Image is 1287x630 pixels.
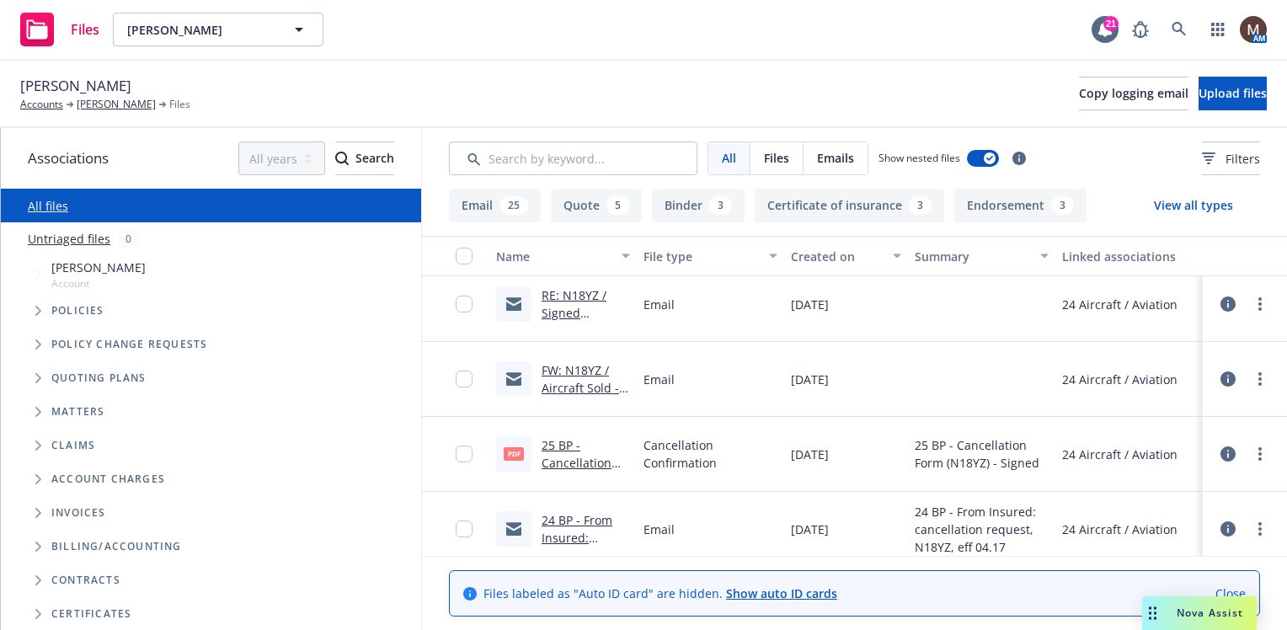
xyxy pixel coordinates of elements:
span: Files [764,149,789,167]
span: 25 BP - Cancellation Form (N18YZ) - Signed [915,436,1049,472]
button: Quote [551,189,642,222]
a: more [1250,444,1270,464]
a: Close [1215,585,1246,602]
span: Files [71,23,99,36]
input: Toggle Row Selected [456,446,473,462]
span: All [722,149,736,167]
span: Email [643,371,675,388]
input: Search by keyword... [449,141,697,175]
button: Created on [784,236,907,276]
button: Name [489,236,637,276]
div: Tree Example [1,255,421,530]
span: Associations [28,147,109,169]
button: [PERSON_NAME] [113,13,323,46]
span: [PERSON_NAME] [127,21,273,39]
button: File type [637,236,784,276]
a: Accounts [20,97,63,112]
button: Summary [908,236,1055,276]
button: View all types [1127,189,1260,222]
span: Emails [817,149,854,167]
input: Toggle Row Selected [456,371,473,387]
span: Files labeled as "Auto ID card" are hidden. [483,585,837,602]
div: File type [643,248,759,265]
span: Quoting plans [51,373,147,383]
a: Switch app [1201,13,1235,46]
span: [DATE] [791,296,829,313]
span: Matters [51,407,104,417]
a: RE: N18YZ / Signed Cancellation Received / [PERSON_NAME] [542,287,625,392]
div: 3 [709,196,732,215]
input: Toggle Row Selected [456,521,473,537]
span: Contracts [51,575,120,585]
div: 21 [1103,16,1119,31]
button: Copy logging email [1079,77,1188,110]
span: [PERSON_NAME] [51,259,146,276]
span: Email [643,521,675,538]
span: Policies [51,306,104,316]
input: Toggle Row Selected [456,296,473,312]
span: Upload files [1199,85,1267,101]
span: [DATE] [791,446,829,463]
button: Linked associations [1055,236,1203,276]
span: Certificates [51,609,131,619]
button: Upload files [1199,77,1267,110]
a: Search [1162,13,1196,46]
span: Nova Assist [1177,606,1243,620]
span: Show nested files [878,151,960,165]
div: 25 [499,196,528,215]
a: more [1250,519,1270,539]
span: Email [643,296,675,313]
span: [PERSON_NAME] [20,75,131,97]
span: Files [169,97,190,112]
span: Billing/Accounting [51,542,182,552]
span: Account [51,276,146,291]
span: [DATE] [791,521,829,538]
span: Copy logging email [1079,85,1188,101]
div: 3 [1051,196,1074,215]
button: Nova Assist [1142,596,1257,630]
span: Account charges [51,474,165,484]
div: Summary [915,248,1030,265]
img: photo [1240,16,1267,43]
div: Drag to move [1142,596,1163,630]
a: 24 BP - From Insured: cancellation request, N18YZ, eff 04.17.msg [542,512,612,617]
div: 24 Aircraft / Aviation [1062,521,1178,538]
button: Filters [1202,141,1260,175]
svg: Search [335,152,349,165]
span: Invoices [51,508,106,518]
span: [DATE] [791,371,829,388]
span: 24 BP - From Insured: cancellation request, N18YZ, eff 04.17 [915,503,1049,556]
span: Claims [51,440,95,451]
button: Certificate of insurance [755,189,944,222]
input: Select all [456,248,473,264]
div: 24 Aircraft / Aviation [1062,296,1178,313]
div: Name [496,248,611,265]
a: more [1250,294,1270,314]
span: Policy change requests [51,339,207,350]
a: All files [28,198,68,214]
div: 3 [909,196,932,215]
div: Search [335,142,394,174]
button: Endorsement [954,189,1087,222]
span: Cancellation Confirmation [643,436,777,472]
a: 25 BP - Cancellation Form (N18YZ) - Signed .pdf [542,437,624,506]
span: Filters [1202,150,1260,168]
a: Untriaged files [28,230,110,248]
div: Linked associations [1062,248,1196,265]
a: Report a Bug [1124,13,1157,46]
button: SearchSearch [335,141,394,175]
a: more [1250,369,1270,389]
div: Created on [791,248,882,265]
button: Binder [652,189,745,222]
div: 24 Aircraft / Aviation [1062,446,1178,463]
span: Filters [1226,150,1260,168]
a: Show auto ID cards [726,585,837,601]
a: Files [13,6,106,53]
div: 5 [606,196,629,215]
div: 0 [117,229,140,248]
a: [PERSON_NAME] [77,97,156,112]
div: 24 Aircraft / Aviation [1062,371,1178,388]
span: pdf [504,447,524,460]
button: Email [449,189,541,222]
a: FW: N18YZ / Aircraft Sold - N18YZ / [PERSON_NAME] [542,362,625,449]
